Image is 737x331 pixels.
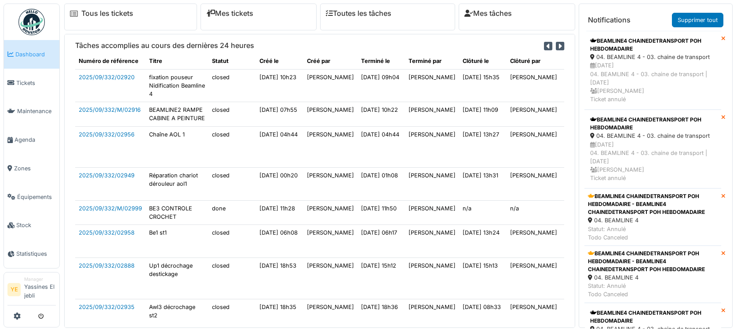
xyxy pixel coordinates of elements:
td: [PERSON_NAME] [507,69,561,102]
td: n/a [561,200,618,224]
td: [PERSON_NAME] [303,200,358,224]
td: [PERSON_NAME] [507,102,561,126]
td: n/a [561,225,618,258]
td: [PERSON_NAME] [405,126,459,168]
a: BEAMLINE4 CHAINEDETRANSPORT POH HEBDOMADAIRE 04. BEAMLINE 4 - 03. chaine de transport [DATE]04. B... [584,31,721,110]
td: [PERSON_NAME] [303,102,358,126]
div: BEAMLINE4 CHAINEDETRANSPORT POH HEBDOMADAIRE [590,37,715,53]
th: Numéro de référence [75,53,146,69]
a: 2025/09/332/02888 [79,262,135,269]
th: Terminé le [358,53,405,69]
div: BEAMLINE4 CHAINEDETRANSPORT POH HEBDOMADAIRE [590,116,715,132]
td: [DATE] 04h44 [358,126,405,168]
td: [DATE] 01h08 [358,168,405,201]
td: [DATE] 06h17 [358,225,405,258]
div: BEAMLINE4 CHAINEDETRANSPORT POH HEBDOMADAIRE - BEAMLINE4 CHAINEDETRANSPORT POH HEBDOMADAIRE [588,250,718,273]
div: 04. BEAMLINE 4 [588,273,718,282]
span: Statistiques [16,250,56,258]
span: Maintenance [17,107,56,115]
a: 2025/09/332/02920 [79,74,135,81]
td: Be1 st1 [146,225,208,258]
td: [DATE] 15h13 [459,257,507,299]
a: BEAMLINE4 CHAINEDETRANSPORT POH HEBDOMADAIRE - BEAMLINE4 CHAINEDETRANSPORT POH HEBDOMADAIRE 04. B... [584,188,721,246]
td: closed [208,69,256,102]
td: closed [208,126,256,168]
td: BE3 CONTROLE CROCHET [146,200,208,224]
div: 04. BEAMLINE 4 - 03. chaine de transport [590,53,715,61]
a: Équipements [4,183,59,211]
td: BEAMLINE2 RAMPE CABINE A PEINTURE [146,102,208,126]
td: n/a [561,168,618,201]
td: [PERSON_NAME] [507,225,561,258]
a: Maintenance [4,97,59,126]
td: [DATE] 06h08 [256,225,303,258]
td: closed [208,257,256,299]
td: [DATE] 10h22 [358,102,405,126]
td: [DATE] 00h20 [256,168,303,201]
td: closed [208,225,256,258]
td: [PERSON_NAME] [303,225,358,258]
th: Terminé par [405,53,459,69]
td: [PERSON_NAME] [405,168,459,201]
td: done [208,200,256,224]
h6: Notifications [588,16,631,24]
a: 2025/09/332/M/02999 [79,205,142,212]
td: n/a [561,69,618,102]
a: Supprimer tout [672,13,723,27]
div: Manager [24,276,56,283]
td: [PERSON_NAME] [507,257,561,299]
div: BEAMLINE4 CHAINEDETRANSPORT POH HEBDOMADAIRE [590,309,715,325]
div: Statut: Annulé [588,282,718,298]
a: 2025/09/332/02958 [79,229,135,236]
th: Créé le [256,53,303,69]
a: Agenda [4,125,59,154]
td: n/a [507,200,561,224]
td: [PERSON_NAME] [405,225,459,258]
td: Réparation chariot dérouleur aol1 [146,168,208,201]
span: Tickets [16,79,56,87]
a: 2025/09/332/02949 [79,172,135,179]
div: [DATE] 04. BEAMLINE 4 - 03. chaine de transport | [DATE] [PERSON_NAME] Ticket annulé [590,61,715,103]
td: [DATE] 13h27 [459,126,507,168]
div: BEAMLINE4 CHAINEDETRANSPORT POH HEBDOMADAIRE - BEAMLINE4 CHAINEDETRANSPORT POH HEBDOMADAIRE [588,192,718,216]
div: 04. BEAMLINE 4 - 03. chaine de transport [590,132,715,140]
a: YE ManagerYassines El jebli [7,276,56,305]
td: [DATE] 11h09 [459,102,507,126]
td: Up1 décrochage destickage [146,257,208,299]
div: Statut: Annulé [588,225,718,242]
div: [DATE] 04. BEAMLINE 4 - 03. chaine de transport | [DATE] [PERSON_NAME] Ticket annulé [590,140,715,183]
td: Chaîne AOL 1 [146,126,208,168]
a: Statistiques [4,239,59,268]
a: BEAMLINE4 CHAINEDETRANSPORT POH HEBDOMADAIRE 04. BEAMLINE 4 - 03. chaine de transport [DATE]04. B... [584,110,721,188]
td: Recherche blocage chaîne four avec [PERSON_NAME] [561,126,618,168]
a: Mes tâches [464,9,512,18]
td: [PERSON_NAME] [303,69,358,102]
td: closed [208,102,256,126]
td: [PERSON_NAME] [507,168,561,201]
td: [DATE] 13h24 [459,225,507,258]
td: closed [208,168,256,201]
div: 04. BEAMLINE 4 [588,216,718,224]
span: Agenda [15,136,56,144]
a: Stock [4,211,59,240]
td: [PERSON_NAME] [405,257,459,299]
li: YE [7,283,21,296]
th: Clôturé le [459,53,507,69]
td: [PERSON_NAME] [507,126,561,168]
td: n/a [459,200,507,224]
td: [DATE] 11h50 [358,200,405,224]
td: [PERSON_NAME] [405,102,459,126]
td: n/a [561,102,618,126]
td: [PERSON_NAME] [303,257,358,299]
a: Tous les tickets [81,9,133,18]
td: [DATE] 15h12 [358,257,405,299]
a: Mes tickets [206,9,253,18]
th: Statut [208,53,256,69]
th: Commentaire final [561,53,618,69]
span: Stock [16,221,56,229]
a: Tickets [4,69,59,97]
img: Badge_color-CXgf-gQk.svg [18,9,45,35]
td: [PERSON_NAME] [303,168,358,201]
span: Dashboard [15,50,56,59]
th: Clôturé par [507,53,561,69]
